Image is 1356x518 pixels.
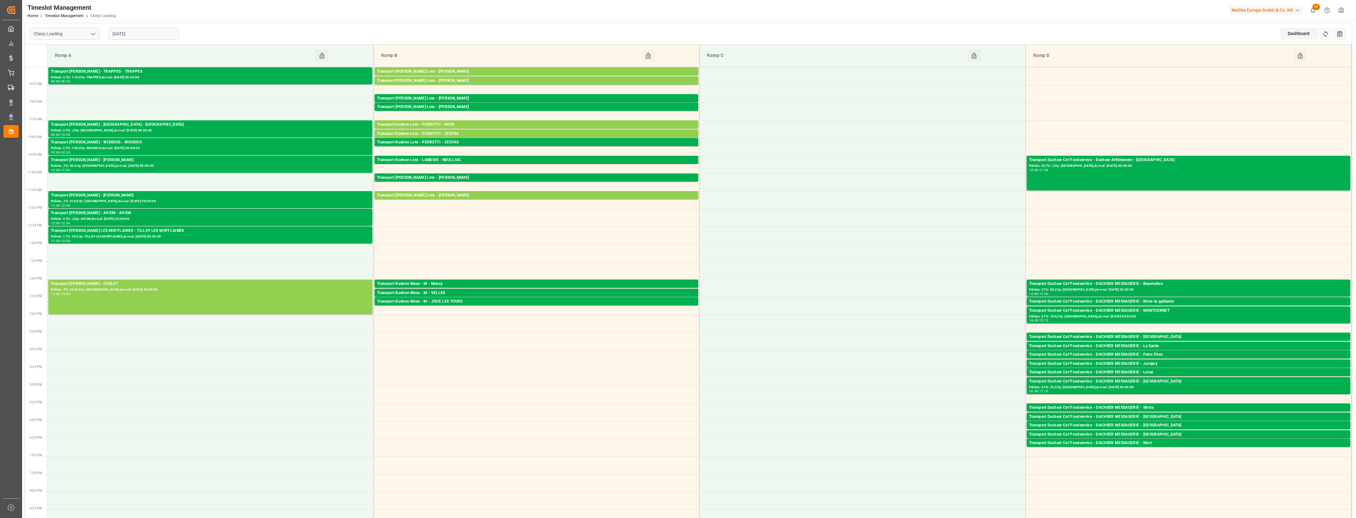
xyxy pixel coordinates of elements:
div: 10:00 [51,151,60,154]
span: 4:00 PM [30,347,42,351]
div: Transport [PERSON_NAME] - [PERSON_NAME] [51,192,370,199]
span: 2:00 PM [30,277,42,280]
div: Transport [PERSON_NAME] - [PERSON_NAME] [51,157,370,163]
div: Transport Kuehne Mess - M - Massy [377,281,696,287]
div: 10:30 [1029,169,1038,172]
span: 5:00 PM [30,383,42,386]
span: 1:30 PM [30,259,42,262]
div: Pallets: 1,TU: 342,City: CESTAS,Arrival: [DATE] 00:00:00 [377,146,696,151]
div: Ramp A [52,50,315,62]
div: 14:00 [51,292,60,295]
div: Pallets: ,TU: 14,City: Massy,Arrival: [DATE] 00:00:00 [377,287,696,292]
div: Pallets: 1,TU: 16,City: [GEOGRAPHIC_DATA],Arrival: [DATE] 00:00:00 [377,296,696,302]
div: 15:00 [61,292,70,295]
div: 14:45 [1029,319,1038,322]
div: 08:30 [61,80,70,83]
div: 11:30 [51,204,60,207]
div: 15:15 [1039,319,1048,322]
div: - [60,133,61,136]
div: Pallets: ,TU: 30,City: [GEOGRAPHIC_DATA],Arrival: [DATE] 00:00:00 [1029,411,1348,416]
div: Transport Dachser Cof Foodservice - DACHSER MESSAGERIE - Pairo Pires [1029,352,1348,358]
div: 10:30 [51,169,60,172]
span: 2:30 PM [30,294,42,298]
div: Transport Dachser Cof Foodservice - Dachser Affrètement - [GEOGRAPHIC_DATA] [1029,157,1348,163]
div: Transport Kuehne Mess - M - VELLES [377,290,696,296]
div: Pallets: ,TU: 96,City: Pairo [PERSON_NAME],Arrival: [DATE] 00:00:00 [1029,358,1348,363]
div: - [60,204,61,207]
div: Pallets: 2,TU: 89,City: [GEOGRAPHIC_DATA],Arrival: [DATE] 00:00:00 [1029,287,1348,292]
input: DD-MM-YYYY [109,28,179,40]
div: Transport [PERSON_NAME] Lots - [PERSON_NAME] [377,78,696,84]
div: Transport [PERSON_NAME] - CHOLET [51,281,370,287]
div: Pallets: ,TU: 56,City: NEULLIAC,Arrival: [DATE] 00:00:00 [377,163,696,169]
div: Pallets: 1,TU: 15,City: [GEOGRAPHIC_DATA],Arrival: [DATE] 00:00:00 [1029,349,1348,355]
div: Pallets: 3,TU: 184,City: [GEOGRAPHIC_DATA],Arrival: [DATE] 00:00:00 [1029,314,1348,319]
div: Pallets: 1,TU: 14,City: [GEOGRAPHIC_DATA],Arrival: [DATE] 00:00:00 [1029,305,1348,310]
div: Transport Dachser Cof Foodservice - DACHSER MESSAGERIE - [GEOGRAPHIC_DATA] [1029,414,1348,420]
span: 9:30 AM [30,117,42,121]
div: Timeslot Management [27,3,116,12]
span: 8:00 PM [30,489,42,492]
div: Transport [PERSON_NAME] Lots - [PERSON_NAME] [377,175,696,181]
div: Transport Dachser Cof Foodservice - DACHSER MESSAGERIE - Juvigny [1029,361,1348,367]
div: Transport [PERSON_NAME] Lots - [PERSON_NAME] [377,192,696,199]
span: 10:00 AM [27,135,42,139]
div: - [1038,292,1039,295]
div: Pallets: ,TU: 2376,City: [GEOGRAPHIC_DATA],Arrival: [DATE] 00:00:00 [51,287,370,292]
div: Dashboard [1280,28,1318,39]
div: Pallets: ,TU: 82,City: [GEOGRAPHIC_DATA],Arrival: [DATE] 00:00:00 [1029,446,1348,452]
div: - [1038,169,1039,172]
div: Transport Dachser Cof Foodservice - DACHSER MESSAGERIE - [GEOGRAPHIC_DATA] [1029,334,1348,340]
div: Pallets: 3,TU: ,City: [GEOGRAPHIC_DATA],Arrival: [DATE] 00:00:00 [51,128,370,133]
div: Pallets: 4,TU: ,City: AVION,Arrival: [DATE] 00:00:00 [51,216,370,222]
button: Help Center [1320,3,1334,17]
div: 12:00 [51,222,60,225]
div: Transport Dachser Cof Foodservice - DACHSER MESSAGERIE - Brive-la-gaillarde [1029,298,1348,305]
div: Pallets: 1,TU: 72,City: [GEOGRAPHIC_DATA],Arrival: [DATE] 00:00:00 [1029,429,1348,434]
div: - [60,292,61,295]
div: 11:00 [61,169,70,172]
div: Ramp D [1031,50,1294,62]
div: Transport Kuehne Lots - PEDRETTI - CESTAS [377,139,696,146]
div: Transport [PERSON_NAME] - WISSOUS - WISSOUS [51,139,370,146]
div: 12:30 [61,222,70,225]
div: Transport Kuehne Lots - PEDRETTI - MIOS [377,122,696,128]
span: 4:30 PM [30,365,42,369]
span: 3:30 PM [30,330,42,333]
div: Transport [PERSON_NAME] - TRAPPES - TRAPPES [51,69,370,75]
div: Transport [PERSON_NAME] Lots - [PERSON_NAME] [377,104,696,110]
div: Ramp B [379,50,642,62]
span: 9:00 AM [30,100,42,103]
div: - [60,151,61,154]
div: - [1038,319,1039,322]
span: 10:30 AM [27,153,42,156]
div: Pallets: ,TU: 510,City: [GEOGRAPHIC_DATA],Arrival: [DATE] 00:00:00 [51,199,370,204]
div: Transport Kuehne Mess - M - JOUE LES TOURS [377,298,696,305]
div: - [60,222,61,225]
div: Transport Dachser Cof Foodservice - DACHSER MESSAGERIE - Loray [1029,369,1348,376]
span: 8:30 AM [30,82,42,86]
span: 12:30 PM [27,224,42,227]
div: Transport [PERSON_NAME] - [GEOGRAPHIC_DATA] - [GEOGRAPHIC_DATA] [51,122,370,128]
div: Pallets: 1,TU: 21,City: [GEOGRAPHIC_DATA],Arrival: [DATE] 00:00:00 [1029,438,1348,443]
span: 6:00 PM [30,418,42,422]
div: 14:30 [1039,292,1048,295]
div: Transport [PERSON_NAME] Lots - [PERSON_NAME] [377,69,696,75]
div: Transport Kuehne Lots - LANDOIS - NEULLIAC [377,157,696,163]
div: Transport Dachser Cof Foodservice - DACHSER MESSAGERIE - [GEOGRAPHIC_DATA] [1029,378,1348,385]
div: 17:15 [1039,390,1048,393]
span: 11:00 AM [27,171,42,174]
div: Pallets: 9,TU: 136,City: WISSOUS,Arrival: [DATE] 00:00:00 [51,146,370,151]
button: open menu [88,29,98,39]
div: Pallets: 2,TU: ,City: JOUE LES TOURS,Arrival: [DATE] 00:00:00 [377,305,696,310]
div: - [60,169,61,172]
a: Home [27,14,38,18]
span: 8:30 PM [30,507,42,510]
div: Transport Dachser Cof Foodservice - DACHSER MESSAGERIE - La Garde [1029,343,1348,349]
span: 1:00 PM [30,241,42,245]
div: 13:00 [61,239,70,242]
div: Pallets: 4,TU: 345,City: [GEOGRAPHIC_DATA],Arrival: [DATE] 00:00:00 [377,137,696,142]
div: Pallets: 1,TU: 52,City: [GEOGRAPHIC_DATA],Arrival: [DATE] 00:00:00 [1029,340,1348,346]
a: Timeslot Management [45,14,83,18]
div: 08:00 [51,80,60,83]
